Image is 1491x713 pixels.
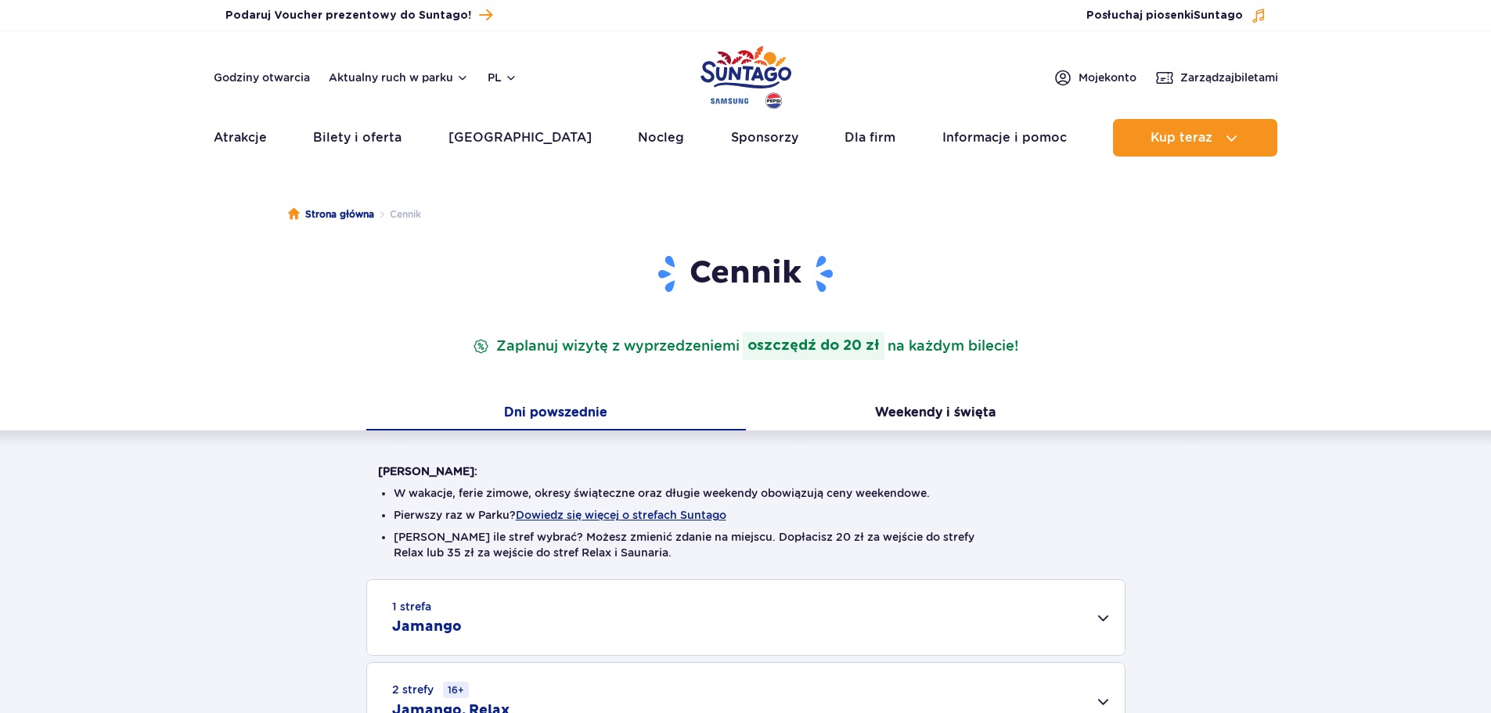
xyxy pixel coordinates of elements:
button: Dni powszednie [366,398,746,430]
strong: [PERSON_NAME]: [378,465,477,477]
button: pl [488,70,517,85]
a: Mojekonto [1053,68,1136,87]
h2: Jamango [392,618,462,636]
small: 16+ [443,682,469,698]
span: Kup teraz [1151,131,1212,145]
span: Podaruj Voucher prezentowy do Suntago! [225,8,471,23]
a: Podaruj Voucher prezentowy do Suntago! [225,5,492,26]
li: Cennik [374,207,421,222]
span: Moje konto [1079,70,1136,85]
button: Kup teraz [1113,119,1277,157]
a: Strona główna [288,207,374,222]
li: Pierwszy raz w Parku? [394,507,1098,523]
a: Sponsorzy [731,119,798,157]
a: Bilety i oferta [313,119,402,157]
a: Nocleg [638,119,684,157]
strong: oszczędź do 20 zł [743,332,884,360]
button: Dowiedz się więcej o strefach Suntago [516,509,726,521]
button: Aktualny ruch w parku [329,71,469,84]
a: Informacje i pomoc [942,119,1067,157]
span: Suntago [1194,10,1243,21]
span: Posłuchaj piosenki [1086,8,1243,23]
button: Weekendy i święta [746,398,1125,430]
li: W wakacje, ferie zimowe, okresy świąteczne oraz długie weekendy obowiązują ceny weekendowe. [394,485,1098,501]
a: Godziny otwarcia [214,70,310,85]
p: Zaplanuj wizytę z wyprzedzeniem na każdym bilecie! [470,332,1021,360]
a: Zarządzajbiletami [1155,68,1278,87]
a: Park of Poland [700,39,791,111]
h1: Cennik [378,254,1114,294]
a: Atrakcje [214,119,267,157]
small: 1 strefa [392,599,431,614]
a: [GEOGRAPHIC_DATA] [448,119,592,157]
li: [PERSON_NAME] ile stref wybrać? Możesz zmienić zdanie na miejscu. Dopłacisz 20 zł za wejście do s... [394,529,1098,560]
button: Posłuchaj piosenkiSuntago [1086,8,1266,23]
span: Zarządzaj biletami [1180,70,1278,85]
a: Dla firm [845,119,895,157]
small: 2 strefy [392,682,469,698]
